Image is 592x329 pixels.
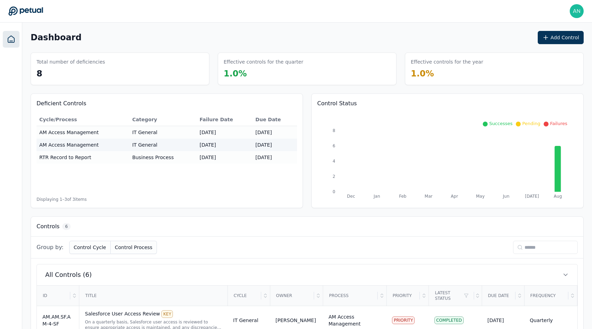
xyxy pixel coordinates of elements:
div: Frequency [525,286,568,305]
tspan: Apr [451,194,458,199]
div: KEY [161,310,173,318]
div: Latest Status [429,286,474,305]
td: [DATE] [197,126,253,139]
td: IT General [129,139,197,151]
div: Due Date [482,286,515,305]
span: Group by: [37,243,64,252]
h3: Total number of deficiencies [37,58,105,65]
td: AM Access Management [37,126,129,139]
div: ID [37,286,70,305]
button: All Controls (6) [37,264,577,285]
tspan: 0 [333,189,335,194]
tspan: May [476,194,485,199]
span: Displaying 1– 3 of 3 items [37,197,87,202]
tspan: [DATE] [525,194,539,199]
div: Priority [387,286,420,305]
span: 1.0 % [224,69,247,79]
span: Pending [522,121,540,126]
a: Go to Dashboard [8,6,43,16]
h3: Control Status [317,99,578,108]
div: AM.AM.SF.AM-4-SF [42,313,73,327]
h1: Dashboard [31,32,81,43]
div: Title [80,286,227,305]
h3: Deficient Controls [37,99,297,108]
th: Category [129,113,197,126]
td: Business Process [129,151,197,164]
tspan: Aug [554,194,562,199]
tspan: Dec [347,194,355,199]
div: Salesforce User Access Review [85,310,222,318]
img: andrew+arm@petual.ai [570,4,584,18]
span: Failures [550,121,567,126]
div: Completed [434,316,464,324]
div: Owner [271,286,314,305]
tspan: 2 [333,174,335,179]
h3: Effective controls for the year [411,58,483,65]
tspan: 4 [333,159,335,164]
span: 8 [37,69,42,79]
td: IT General [129,126,197,139]
td: [DATE] [253,126,297,139]
td: AM Access Management [37,139,129,151]
th: Cycle/Process [37,113,129,126]
span: Successes [489,121,512,126]
tspan: Mar [425,194,433,199]
div: [PERSON_NAME] [275,317,316,324]
span: All Controls (6) [45,270,92,280]
tspan: Jun [503,194,510,199]
div: AM Access Management [328,313,381,327]
button: Add Control [538,31,584,44]
td: RTR Record to Report [37,151,129,164]
button: Control Cycle [69,241,111,254]
span: 1.0 % [411,69,434,79]
td: [DATE] [197,139,253,151]
a: Dashboard [3,31,19,48]
div: Cycle [228,286,261,305]
th: Due Date [253,113,297,126]
tspan: 8 [333,128,335,133]
td: [DATE] [253,151,297,164]
tspan: Jan [373,194,380,199]
div: [DATE] [487,317,519,324]
th: Failure Date [197,113,253,126]
tspan: 6 [333,143,335,148]
button: Control Process [111,241,157,254]
h3: Controls [37,222,59,231]
h3: Effective controls for the quarter [224,58,303,65]
span: 6 [62,223,71,230]
tspan: Feb [399,194,406,199]
div: PRIORITY [392,316,415,324]
td: [DATE] [253,139,297,151]
td: [DATE] [197,151,253,164]
div: Process [323,286,378,305]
